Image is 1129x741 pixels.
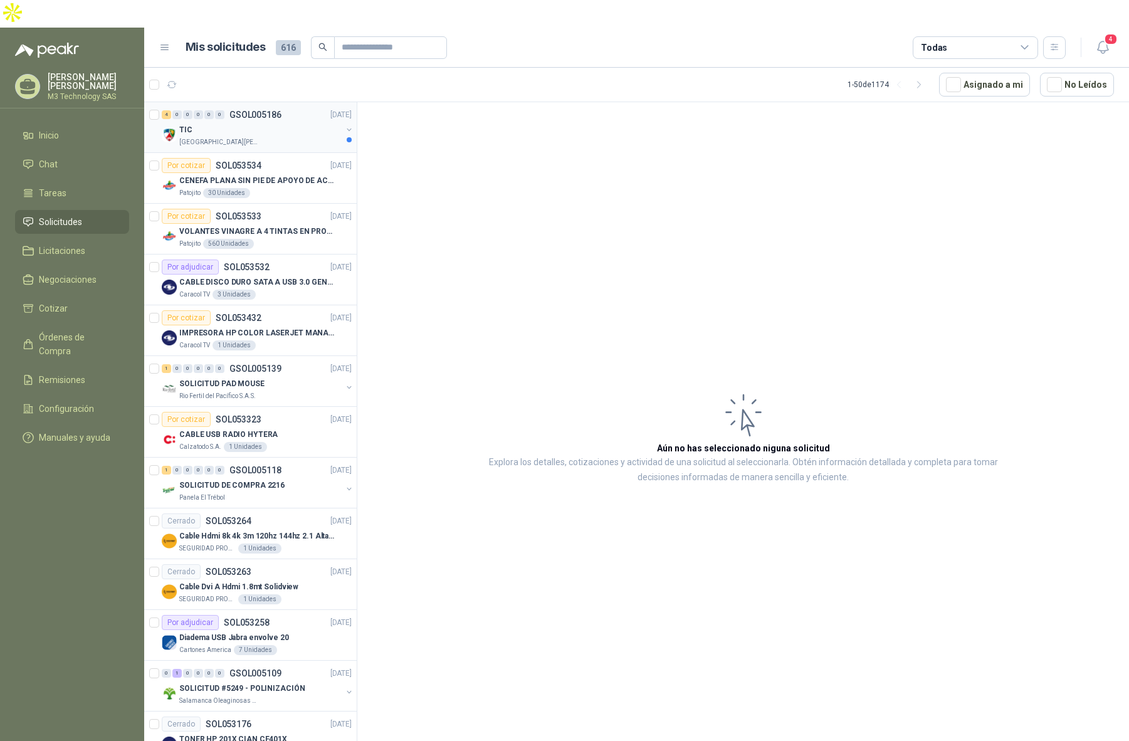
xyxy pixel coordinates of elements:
[318,43,327,51] span: search
[179,696,258,706] p: Salamanca Oleaginosas SAS
[162,229,177,244] img: Company Logo
[183,364,192,373] div: 0
[213,340,256,350] div: 1 Unidades
[213,290,256,300] div: 3 Unidades
[39,186,66,200] span: Tareas
[206,720,251,728] p: SOL053176
[179,290,210,300] p: Caracol TV
[224,618,270,627] p: SOL053258
[330,312,352,324] p: [DATE]
[234,645,277,655] div: 7 Unidades
[172,364,182,373] div: 0
[179,442,221,452] p: Calzatodo S.A.
[657,441,830,455] h3: Aún no has seleccionado niguna solicitud
[15,397,129,421] a: Configuración
[39,215,82,229] span: Solicitudes
[15,124,129,147] a: Inicio
[183,110,192,119] div: 0
[229,669,281,678] p: GSOL005109
[162,110,171,119] div: 4
[194,669,203,678] div: 0
[224,442,267,452] div: 1 Unidades
[144,255,357,305] a: Por adjudicarSOL053532[DATE] Company LogoCABLE DISCO DURO SATA A USB 3.0 GENERICOCaracol TV3 Unid...
[216,415,261,424] p: SOL053323
[179,188,201,198] p: Patojito
[216,212,261,221] p: SOL053533
[39,244,85,258] span: Licitaciones
[162,513,201,528] div: Cerrado
[172,466,182,475] div: 0
[215,466,224,475] div: 0
[330,211,352,223] p: [DATE]
[215,669,224,678] div: 0
[162,635,177,650] img: Company Logo
[229,466,281,475] p: GSOL005118
[15,239,129,263] a: Licitaciones
[204,364,214,373] div: 0
[206,517,251,525] p: SOL053264
[162,686,177,701] img: Company Logo
[1040,73,1114,97] button: No Leídos
[39,330,117,358] span: Órdenes de Compra
[162,564,201,579] div: Cerrado
[939,73,1030,97] button: Asignado a mi
[330,261,352,273] p: [DATE]
[162,669,171,678] div: 0
[162,412,211,427] div: Por cotizar
[15,43,79,58] img: Logo peakr
[206,567,251,576] p: SOL053263
[172,669,182,678] div: 1
[204,669,214,678] div: 0
[179,429,278,441] p: CABLE USB RADIO HYTERA
[39,431,110,444] span: Manuales y ayuda
[179,137,258,147] p: [GEOGRAPHIC_DATA][PERSON_NAME]
[15,210,129,234] a: Solicitudes
[15,152,129,176] a: Chat
[1091,36,1114,59] button: 4
[194,466,203,475] div: 0
[162,158,211,173] div: Por cotizar
[162,310,211,325] div: Por cotizar
[162,178,177,193] img: Company Logo
[179,544,236,554] p: SEGURIDAD PROVISER LTDA
[229,364,281,373] p: GSOL005139
[144,204,357,255] a: Por cotizarSOL053533[DATE] Company LogoVOLANTES VINAGRE A 4 TINTAS EN PROPALCOTE VER ARCHIVO ADJU...
[162,330,177,345] img: Company Logo
[15,268,129,292] a: Negociaciones
[162,381,177,396] img: Company Logo
[179,530,335,542] p: Cable Hdmi 8k 4k 3m 120hz 144hz 2.1 Alta Velocidad
[162,260,219,275] div: Por adjudicar
[179,340,210,350] p: Caracol TV
[144,559,357,610] a: CerradoSOL053263[DATE] Company LogoCable Dvi A Hdmi 1.8mt SolidviewSEGURIDAD PROVISER LTDA1 Unidades
[39,129,59,142] span: Inicio
[203,188,250,198] div: 30 Unidades
[330,363,352,375] p: [DATE]
[162,364,171,373] div: 1
[144,153,357,204] a: Por cotizarSOL053534[DATE] Company LogoCENEFA PLANA SIN PIE DE APOYO DE ACUERDO A LA IMAGEN ADJUN...
[179,683,305,695] p: SOLICITUD #5249 - POLINIZACIÓN
[179,239,201,249] p: Patojito
[179,124,192,136] p: TIC
[224,263,270,271] p: SOL053532
[330,160,352,172] p: [DATE]
[162,615,219,630] div: Por adjudicar
[162,107,354,147] a: 4 0 0 0 0 0 GSOL005186[DATE] Company LogoTIC[GEOGRAPHIC_DATA][PERSON_NAME]
[216,313,261,322] p: SOL053432
[15,325,129,363] a: Órdenes de Compra
[144,610,357,661] a: Por adjudicarSOL053258[DATE] Company LogoDiadema USB Jabra envolve 20Cartones America7 Unidades
[179,391,256,401] p: Rio Fertil del Pacífico S.A.S.
[39,157,58,171] span: Chat
[848,75,929,95] div: 1 - 50 de 1174
[203,239,254,249] div: 560 Unidades
[179,276,335,288] p: CABLE DISCO DURO SATA A USB 3.0 GENERICO
[179,493,225,503] p: Panela El Trébol
[179,378,265,390] p: SOLICITUD PAD MOUSE
[330,617,352,629] p: [DATE]
[194,110,203,119] div: 0
[194,364,203,373] div: 0
[39,302,68,315] span: Cotizar
[179,645,231,655] p: Cartones America
[229,110,281,119] p: GSOL005186
[179,226,335,238] p: VOLANTES VINAGRE A 4 TINTAS EN PROPALCOTE VER ARCHIVO ADJUNTO
[216,161,261,170] p: SOL053534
